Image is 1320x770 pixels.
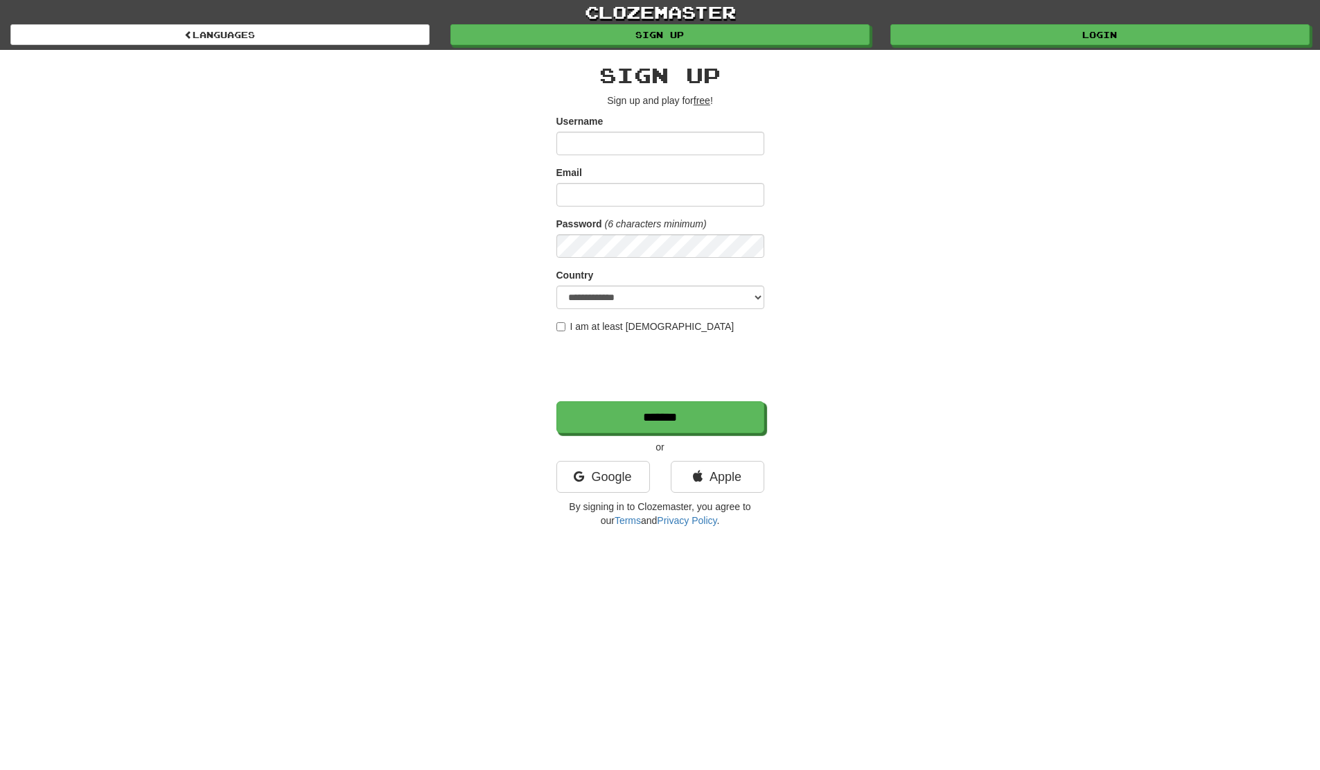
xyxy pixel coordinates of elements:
[556,166,582,180] label: Email
[605,218,707,229] em: (6 characters minimum)
[556,64,764,87] h2: Sign up
[671,461,764,493] a: Apple
[556,461,650,493] a: Google
[556,114,604,128] label: Username
[556,322,565,331] input: I am at least [DEMOGRAPHIC_DATA]
[694,95,710,106] u: free
[615,515,641,526] a: Terms
[450,24,870,45] a: Sign up
[556,500,764,527] p: By signing in to Clozemaster, you agree to our and .
[556,440,764,454] p: or
[556,217,602,231] label: Password
[556,340,767,394] iframe: reCAPTCHA
[556,94,764,107] p: Sign up and play for !
[556,320,734,333] label: I am at least [DEMOGRAPHIC_DATA]
[10,24,430,45] a: Languages
[890,24,1310,45] a: Login
[556,268,594,282] label: Country
[657,515,716,526] a: Privacy Policy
